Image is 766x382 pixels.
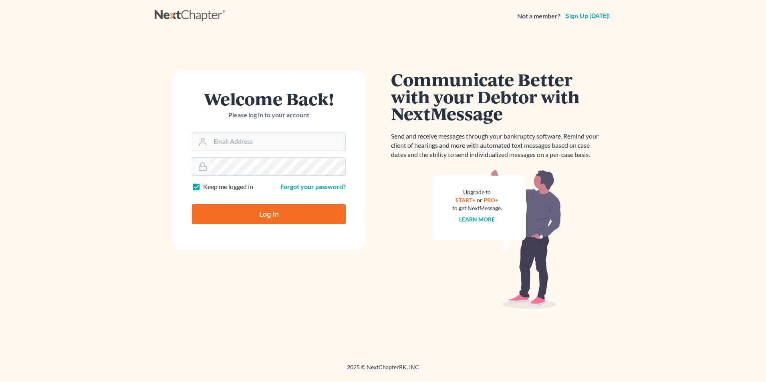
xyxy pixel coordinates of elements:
[456,197,476,203] a: START+
[484,197,499,203] a: PRO+
[391,71,603,122] h1: Communicate Better with your Debtor with NextMessage
[192,204,346,224] input: Log In
[433,169,561,309] img: nextmessage_bg-59042aed3d76b12b5cd301f8e5b87938c9018125f34e5fa2b7a6b67550977c72.svg
[192,90,346,107] h1: Welcome Back!
[210,133,345,151] input: Email Address
[203,182,253,191] label: Keep me logged in
[155,363,611,378] div: 2025 © NextChapterBK, INC
[564,13,611,19] a: Sign up [DATE]!
[391,132,603,159] p: Send and receive messages through your bankruptcy software. Remind your client of hearings and mo...
[192,111,346,120] p: Please log in to your account
[517,12,560,21] strong: Not a member?
[280,183,346,190] a: Forgot your password?
[477,197,483,203] span: or
[460,216,495,223] a: Learn more
[452,204,502,212] div: to get NextMessage.
[452,188,502,196] div: Upgrade to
